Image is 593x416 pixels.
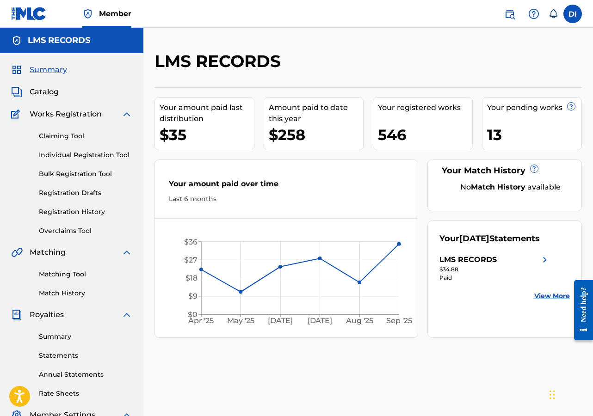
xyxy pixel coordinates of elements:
div: Your Match History [439,165,570,177]
h5: LMS RECORDS [28,35,90,46]
iframe: Resource Center [567,273,593,348]
span: Summary [30,64,67,75]
tspan: Apr '25 [188,317,214,325]
a: Public Search [500,5,519,23]
a: Registration Drafts [39,188,132,198]
a: Statements [39,351,132,361]
a: Match History [39,288,132,298]
div: Your Statements [439,232,540,245]
img: Catalog [11,86,22,98]
a: Summary [39,332,132,342]
div: Amount paid to date this year [269,102,363,124]
div: $258 [269,124,363,145]
div: $34.88 [439,265,550,274]
span: ? [568,103,575,110]
div: 13 [487,124,581,145]
img: Royalties [11,309,22,320]
strong: Match History [471,183,525,191]
img: MLC Logo [11,7,47,20]
img: help [528,8,539,19]
span: Works Registration [30,109,102,120]
div: No available [451,182,570,193]
span: ? [531,165,538,172]
a: Claiming Tool [39,131,132,141]
img: Accounts [11,35,22,46]
div: $35 [160,124,254,145]
div: User Menu [563,5,582,23]
tspan: May '25 [227,317,254,325]
img: expand [121,247,132,258]
div: Drag [550,381,555,409]
iframe: Chat Widget [547,372,593,416]
div: Your pending works [487,102,581,113]
tspan: [DATE] [268,317,293,325]
span: Member [99,8,131,19]
tspan: Aug '25 [346,317,373,325]
div: Your amount paid last distribution [160,102,254,124]
h2: LMS RECORDS [154,51,285,72]
img: Matching [11,247,23,258]
div: Last 6 months [169,194,404,204]
a: SummarySummary [11,64,67,75]
div: Your registered works [378,102,472,113]
span: Catalog [30,86,59,98]
a: LMS RECORDSright chevron icon$34.88Paid [439,254,550,282]
div: Paid [439,274,550,282]
div: 546 [378,124,472,145]
img: Summary [11,64,22,75]
div: Help [525,5,543,23]
img: search [504,8,515,19]
a: Matching Tool [39,269,132,279]
img: expand [121,309,132,320]
span: Matching [30,247,66,258]
span: [DATE] [459,233,489,244]
tspan: $18 [185,274,198,282]
div: Your amount paid over time [169,178,404,194]
img: right chevron icon [539,254,550,265]
tspan: $0 [188,310,198,319]
div: LMS RECORDS [439,254,497,265]
img: Top Rightsholder [82,8,93,19]
img: expand [121,109,132,120]
span: Royalties [30,309,64,320]
a: Bulk Registration Tool [39,169,132,179]
a: Individual Registration Tool [39,150,132,160]
tspan: $9 [188,292,198,301]
tspan: Sep '25 [386,317,412,325]
a: Registration History [39,207,132,217]
img: Works Registration [11,109,23,120]
tspan: [DATE] [308,317,333,325]
a: Annual Statements [39,370,132,379]
tspan: $27 [184,256,198,264]
a: CatalogCatalog [11,86,59,98]
div: Notifications [549,9,558,18]
a: Overclaims Tool [39,226,132,236]
a: Rate Sheets [39,389,132,398]
tspan: $36 [184,238,198,246]
a: View More [534,291,570,301]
